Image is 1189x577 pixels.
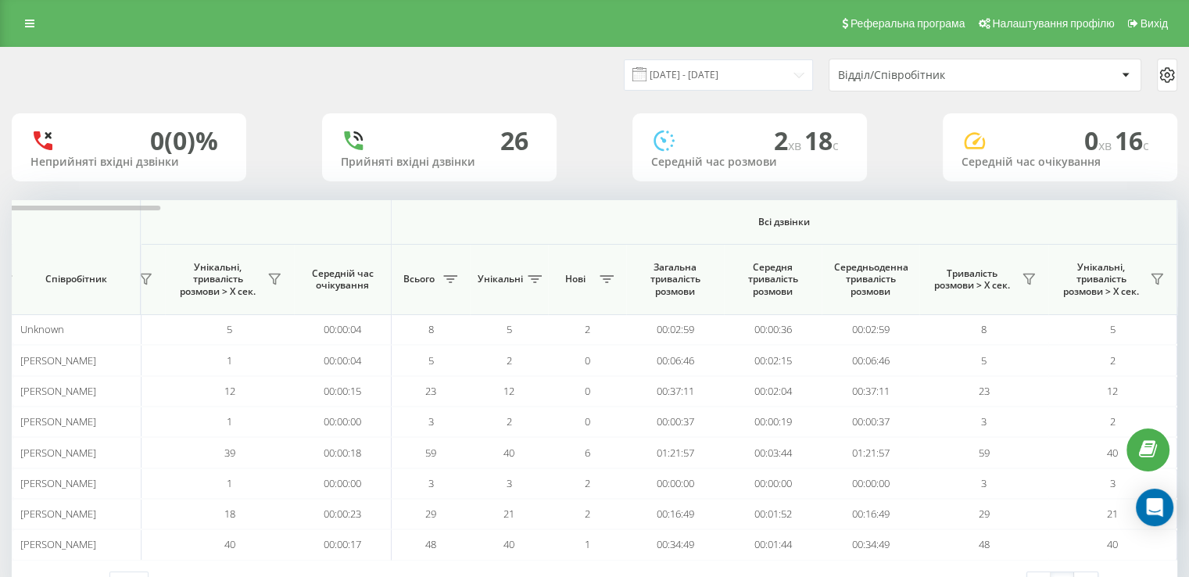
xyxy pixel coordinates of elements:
[724,314,822,345] td: 00:00:36
[774,124,804,157] span: 2
[425,507,436,521] span: 29
[992,17,1114,30] span: Налаштування профілю
[1107,384,1118,398] span: 12
[507,322,512,336] span: 5
[20,507,96,521] span: [PERSON_NAME]
[626,468,724,499] td: 00:00:00
[20,353,96,367] span: [PERSON_NAME]
[822,376,919,407] td: 00:37:11
[833,261,908,298] span: Середньоденна тривалість розмови
[724,499,822,529] td: 00:01:52
[20,414,96,428] span: [PERSON_NAME]
[227,414,232,428] span: 1
[1110,476,1116,490] span: 3
[20,476,96,490] span: [PERSON_NAME]
[1098,137,1115,154] span: хв
[724,376,822,407] td: 00:02:04
[979,507,990,521] span: 29
[1084,124,1115,157] span: 0
[981,353,987,367] span: 5
[294,407,392,437] td: 00:00:00
[822,437,919,468] td: 01:21:57
[294,314,392,345] td: 00:00:04
[585,322,590,336] span: 2
[1115,124,1149,157] span: 16
[927,267,1017,292] span: Тривалість розмови > Х сек.
[822,345,919,375] td: 00:06:46
[585,414,590,428] span: 0
[306,267,379,292] span: Середній час очікування
[556,273,595,285] span: Нові
[1107,446,1118,460] span: 40
[1056,261,1145,298] span: Унікальні, тривалість розмови > Х сек.
[626,529,724,560] td: 00:34:49
[173,261,263,298] span: Унікальні, тривалість розмови > Х сек.
[224,446,235,460] span: 39
[150,126,218,156] div: 0 (0)%
[503,507,514,521] span: 21
[224,507,235,521] span: 18
[425,446,436,460] span: 59
[294,468,392,499] td: 00:00:00
[294,345,392,375] td: 00:00:04
[626,345,724,375] td: 00:06:46
[822,407,919,437] td: 00:00:37
[804,124,839,157] span: 18
[962,156,1159,169] div: Середній час очікування
[822,529,919,560] td: 00:34:49
[626,376,724,407] td: 00:37:11
[822,468,919,499] td: 00:00:00
[503,446,514,460] span: 40
[736,261,810,298] span: Середня тривалість розмови
[1110,322,1116,336] span: 5
[724,437,822,468] td: 00:03:44
[626,407,724,437] td: 00:00:37
[341,156,538,169] div: Прийняті вхідні дзвінки
[979,384,990,398] span: 23
[507,353,512,367] span: 2
[20,446,96,460] span: [PERSON_NAME]
[626,437,724,468] td: 01:21:57
[981,414,987,428] span: 3
[478,273,523,285] span: Унікальні
[294,437,392,468] td: 00:00:18
[428,322,434,336] span: 8
[788,137,804,154] span: хв
[1136,489,1173,526] div: Open Intercom Messenger
[1110,353,1116,367] span: 2
[585,353,590,367] span: 0
[838,69,1025,82] div: Відділ/Співробітник
[507,476,512,490] span: 3
[425,384,436,398] span: 23
[822,499,919,529] td: 00:16:49
[585,537,590,551] span: 1
[227,476,232,490] span: 1
[224,384,235,398] span: 12
[25,273,127,285] span: Співробітник
[30,156,227,169] div: Неприйняті вхідні дзвінки
[651,156,848,169] div: Середній час розмови
[626,314,724,345] td: 00:02:59
[981,322,987,336] span: 8
[1110,414,1116,428] span: 2
[1141,17,1168,30] span: Вихід
[585,446,590,460] span: 6
[503,537,514,551] span: 40
[428,353,434,367] span: 5
[224,537,235,551] span: 40
[20,384,96,398] span: [PERSON_NAME]
[833,137,839,154] span: c
[724,407,822,437] td: 00:00:19
[428,476,434,490] span: 3
[428,414,434,428] span: 3
[979,537,990,551] span: 48
[294,376,392,407] td: 00:00:15
[438,216,1130,228] span: Всі дзвінки
[503,384,514,398] span: 12
[979,446,990,460] span: 59
[1107,507,1118,521] span: 21
[822,314,919,345] td: 00:02:59
[20,322,64,336] span: Unknown
[585,384,590,398] span: 0
[227,322,232,336] span: 5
